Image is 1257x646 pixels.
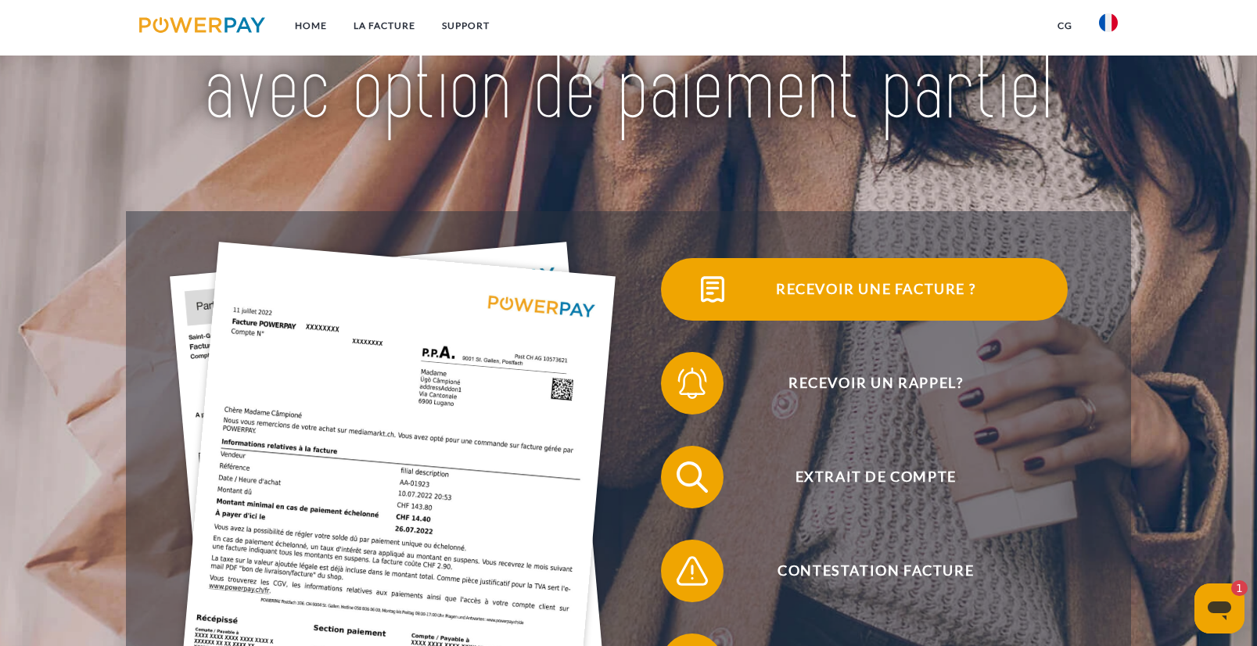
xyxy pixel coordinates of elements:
[1216,580,1248,596] iframe: Nombre de messages non lus
[673,551,712,590] img: qb_warning.svg
[673,364,712,403] img: qb_bell.svg
[693,270,732,309] img: qb_bill.svg
[1044,12,1086,40] a: CG
[661,540,1068,602] button: Contestation Facture
[661,258,1068,321] button: Recevoir une facture ?
[684,540,1067,602] span: Contestation Facture
[1099,13,1118,32] img: fr
[673,458,712,497] img: qb_search.svg
[340,12,429,40] a: LA FACTURE
[429,12,503,40] a: Support
[282,12,340,40] a: Home
[139,17,265,33] img: logo-powerpay.svg
[684,352,1067,415] span: Recevoir un rappel?
[1194,583,1244,633] iframe: Bouton de lancement de la fenêtre de messagerie, 1 message non lu
[684,258,1067,321] span: Recevoir une facture ?
[684,446,1067,508] span: Extrait de compte
[661,352,1068,415] button: Recevoir un rappel?
[661,446,1068,508] button: Extrait de compte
